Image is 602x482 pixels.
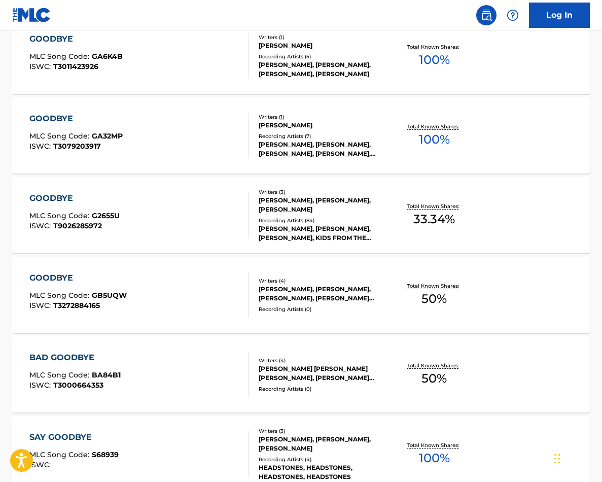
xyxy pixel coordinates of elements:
span: 50 % [421,290,447,308]
span: GA6K4B [92,52,123,61]
p: Total Known Shares: [407,362,462,369]
div: BAD GOODBYE [29,352,121,364]
div: HEADSTONES, HEADSTONES, HEADSTONES, HEADSTONES [259,463,386,481]
div: [PERSON_NAME], [PERSON_NAME], [PERSON_NAME] [259,196,386,214]
p: Total Known Shares: [407,123,462,130]
div: Writers ( 4 ) [259,277,386,285]
div: [PERSON_NAME], [PERSON_NAME], [PERSON_NAME], [PERSON_NAME] [PERSON_NAME] [259,285,386,303]
div: [PERSON_NAME] [259,41,386,50]
img: MLC Logo [12,8,51,22]
span: ISWC : [29,381,53,390]
div: [PERSON_NAME], [PERSON_NAME], [PERSON_NAME] [259,435,386,453]
div: Help [503,5,523,25]
a: GOODBYEMLC Song Code:GB5UQWISWC:T3272884165Writers (4)[PERSON_NAME], [PERSON_NAME], [PERSON_NAME]... [12,257,590,333]
a: GOODBYEMLC Song Code:G2655UISWC:T9026285972Writers (3)[PERSON_NAME], [PERSON_NAME], [PERSON_NAME]... [12,177,590,253]
a: GOODBYEMLC Song Code:GA32MPISWC:T3079203917Writers (1)[PERSON_NAME]Recording Artists (7)[PERSON_N... [12,97,590,174]
span: GB5UQW [92,291,127,300]
div: [PERSON_NAME], [PERSON_NAME], [PERSON_NAME], KIDS FROM THE GARAGE, [PERSON_NAME], [PERSON_NAME], ... [259,224,386,243]
span: T3079203917 [53,142,101,151]
span: G2655U [92,211,120,220]
span: 100 % [419,449,450,467]
a: GOODBYEMLC Song Code:GA6K4BISWC:T3011423926Writers (1)[PERSON_NAME]Recording Artists (5)[PERSON_N... [12,18,590,94]
span: GA32MP [92,131,123,141]
span: T3000664353 [53,381,103,390]
span: ISWC : [29,301,53,310]
span: T3011423926 [53,62,98,71]
div: Recording Artists ( 0 ) [259,305,386,313]
div: GOODBYE [29,192,120,204]
span: ISWC : [29,460,53,469]
span: 100 % [419,130,450,149]
div: GOODBYE [29,33,123,45]
div: Writers ( 3 ) [259,188,386,196]
span: 100 % [419,51,450,69]
span: ISWC : [29,221,53,230]
div: [PERSON_NAME], [PERSON_NAME], [PERSON_NAME], [PERSON_NAME], [PERSON_NAME]|[PERSON_NAME] [259,140,386,158]
div: Recording Artists ( 5 ) [259,53,386,60]
span: MLC Song Code : [29,450,92,459]
div: [PERSON_NAME] [PERSON_NAME] [PERSON_NAME], [PERSON_NAME] [PERSON_NAME] [PERSON_NAME] [259,364,386,383]
a: Public Search [476,5,497,25]
div: [PERSON_NAME] [259,121,386,130]
a: BAD GOODBYEMLC Song Code:BA84B1ISWC:T3000664353Writers (4)[PERSON_NAME] [PERSON_NAME] [PERSON_NAM... [12,336,590,412]
img: help [507,9,519,21]
p: Total Known Shares: [407,43,462,51]
div: Recording Artists ( 4 ) [259,456,386,463]
div: Writers ( 4 ) [259,357,386,364]
span: T3272884165 [53,301,100,310]
span: ISWC : [29,142,53,151]
div: Writers ( 3 ) [259,427,386,435]
div: Writers ( 1 ) [259,113,386,121]
span: S68939 [92,450,119,459]
iframe: Chat Widget [551,433,602,482]
div: Drag [554,443,560,474]
p: Total Known Shares: [407,282,462,290]
span: MLC Song Code : [29,52,92,61]
span: 50 % [421,369,447,388]
img: search [480,9,492,21]
div: Recording Artists ( 0 ) [259,385,386,393]
a: Log In [529,3,590,28]
span: MLC Song Code : [29,131,92,141]
div: SAY GOODBYE [29,431,119,443]
span: 33.34 % [413,210,455,228]
span: T9026285972 [53,221,102,230]
div: Recording Artists ( 7 ) [259,132,386,140]
span: BA84B1 [92,370,121,380]
div: [PERSON_NAME], [PERSON_NAME], [PERSON_NAME], [PERSON_NAME] [259,60,386,79]
div: Writers ( 1 ) [259,33,386,41]
div: Recording Artists ( 84 ) [259,217,386,224]
span: MLC Song Code : [29,211,92,220]
div: GOODBYE [29,272,127,284]
div: GOODBYE [29,113,123,125]
span: MLC Song Code : [29,370,92,380]
p: Total Known Shares: [407,441,462,449]
span: ISWC : [29,62,53,71]
p: Total Known Shares: [407,202,462,210]
span: MLC Song Code : [29,291,92,300]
